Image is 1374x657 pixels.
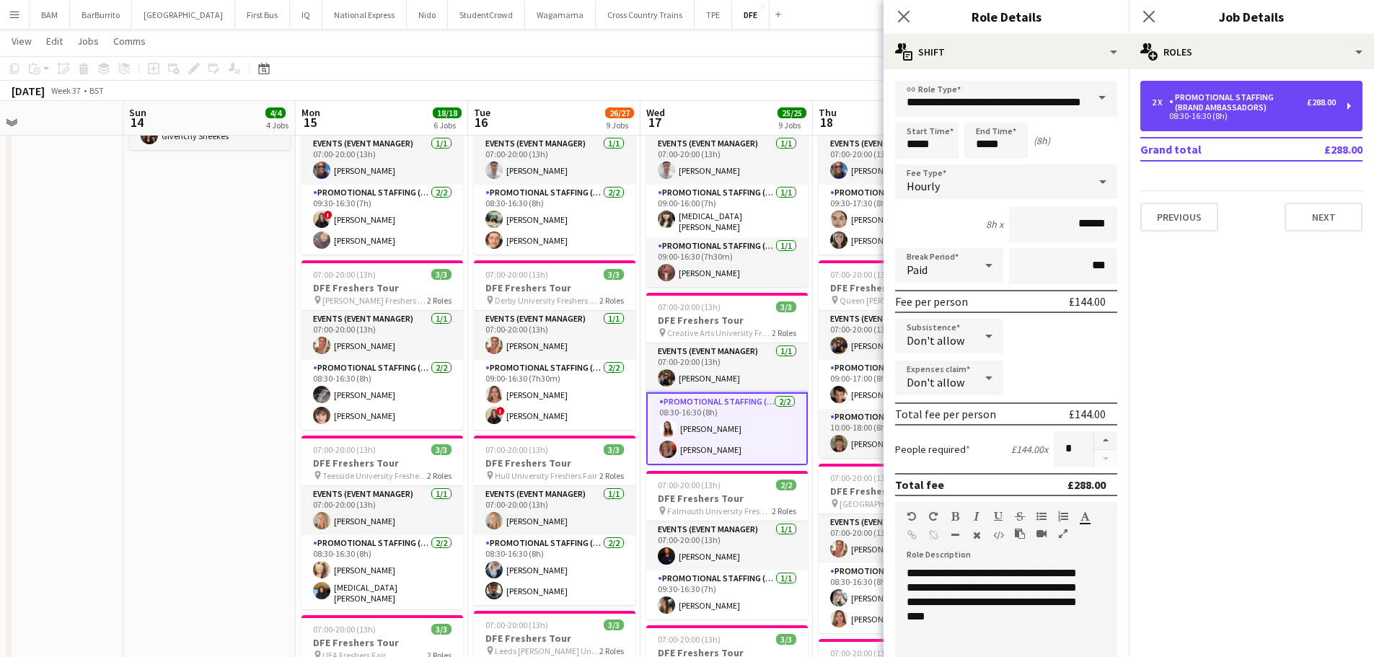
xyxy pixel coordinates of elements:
button: Ordered List [1058,511,1068,522]
app-job-card: 07:00-20:00 (13h)3/3DFE Freshers Tour [GEOGRAPHIC_DATA] Freshers Fair2 RolesEvents (Event Manager... [819,464,980,633]
td: £288.00 [1277,138,1362,161]
span: 2/2 [776,480,796,490]
button: Previous [1140,203,1218,232]
span: Sun [129,106,146,119]
button: Redo [928,511,938,522]
app-card-role: Events (Event Manager)1/107:00-20:00 (13h)[PERSON_NAME] [646,521,808,570]
h3: Job Details [1129,7,1374,26]
button: BarBurrito [70,1,132,29]
app-card-role: Promotional Staffing (Brand Ambassadors)1/109:00-17:00 (8h)[PERSON_NAME] [819,360,980,409]
span: 26/27 [605,107,634,118]
app-card-role: Events (Event Manager)1/107:00-20:00 (13h)[PERSON_NAME] [474,311,635,360]
h3: DFE Freshers Tour [819,485,980,498]
a: Comms [107,32,151,50]
span: 2 Roles [599,295,624,306]
td: Grand total [1140,138,1277,161]
app-card-role: Events (Event Manager)1/107:00-20:00 (13h)[PERSON_NAME] [301,486,463,535]
span: Derby University Freshers Fair [495,295,599,306]
button: DFE [732,1,770,29]
button: Clear Formatting [972,529,982,541]
span: 3/3 [604,444,624,455]
app-job-card: 07:00-20:00 (13h)3/3DFE Freshers Tour [GEOGRAPHIC_DATA][PERSON_NAME][DEMOGRAPHIC_DATA] Freshers F... [646,85,808,287]
button: Unordered List [1036,511,1047,522]
button: Text Color [1080,511,1090,522]
button: [GEOGRAPHIC_DATA] [132,1,235,29]
button: HTML Code [993,529,1003,541]
span: 07:00-20:00 (13h) [485,444,548,455]
button: Wagamama [525,1,596,29]
span: 14 [127,114,146,131]
span: 3/3 [431,624,452,635]
span: Jobs [77,35,99,48]
span: 07:00-20:00 (13h) [830,269,893,280]
div: 07:00-20:00 (13h)3/3DFE Freshers Tour Teesside University Freshers Fair2 RolesEvents (Event Manag... [301,436,463,609]
span: 25/25 [778,107,806,118]
span: 18 [816,114,837,131]
app-card-role: Promotional Staffing (Brand Ambassadors)2/209:30-16:30 (7h)![PERSON_NAME][PERSON_NAME] [301,185,463,255]
span: Don't allow [907,375,964,389]
span: ! [496,407,505,415]
span: 2 Roles [599,470,624,481]
div: £288.00 [1067,477,1106,492]
span: 3/3 [604,619,624,630]
button: Italic [972,511,982,522]
label: People required [895,443,970,456]
span: Hull University Freshers Fair [495,470,597,481]
button: Underline [993,511,1003,522]
span: 15 [299,114,320,131]
div: Total fee per person [895,407,996,421]
app-card-role: Promotional Staffing (Brand Ambassadors)2/208:30-16:30 (8h)[PERSON_NAME][PERSON_NAME] [646,392,808,465]
span: [GEOGRAPHIC_DATA] Freshers Fair [840,498,944,509]
span: 07:00-20:00 (13h) [313,444,376,455]
span: Leeds [PERSON_NAME] University Freshers Fair [495,645,599,656]
span: 07:00-20:00 (13h) [485,619,548,630]
span: 16 [472,114,490,131]
span: 3/3 [431,269,452,280]
span: 07:00-20:00 (13h) [830,472,893,483]
span: 07:00-20:00 (13h) [313,624,376,635]
div: £144.00 x [1011,443,1048,456]
div: Fee per person [895,294,968,309]
span: 2 Roles [599,645,624,656]
button: Bold [950,511,960,522]
span: 17 [644,114,665,131]
span: 07:00-20:00 (13h) [658,301,721,312]
button: Undo [907,511,917,522]
span: 3/3 [776,634,796,645]
div: 07:00-20:00 (13h)3/3DFE Freshers Tour Hull University Freshers Fair2 RolesEvents (Event Manager)1... [474,436,635,605]
span: Queen [PERSON_NAME] University Freshers Fair [840,295,944,306]
app-job-card: 07:00-20:00 (13h)3/3DFE Freshers Tour [PERSON_NAME] Freshers Fair2 RolesEvents (Event Manager)1/1... [301,260,463,430]
h3: Role Details [884,7,1129,26]
div: BST [89,85,104,96]
span: Edit [46,35,63,48]
app-job-card: 07:00-20:00 (13h)3/3DFE Freshers Tour [GEOGRAPHIC_DATA] Freshers Fair2 RolesEvents (Event Manager... [474,85,635,255]
div: 6 Jobs [433,120,461,131]
h3: DFE Freshers Tour [474,281,635,294]
h3: DFE Freshers Tour [646,314,808,327]
span: 07:00-20:00 (13h) [658,480,721,490]
app-card-role: Promotional Staffing (Brand Ambassadors)2/208:30-16:30 (8h)[PERSON_NAME][PERSON_NAME] [474,535,635,605]
div: Promotional Staffing (Brand Ambassadors) [1169,92,1307,113]
span: 4/4 [265,107,286,118]
app-card-role: Promotional Staffing (Brand Ambassadors)1/109:00-16:30 (7h30m)[PERSON_NAME] [646,238,808,287]
h3: DFE Freshers Tour [819,281,980,294]
app-card-role: Events (Event Manager)1/107:00-20:00 (13h)[PERSON_NAME] [646,136,808,185]
div: 07:00-20:00 (13h)3/3DFE Freshers Tour Derby University Freshers Fair2 RolesEvents (Event Manager)... [474,260,635,430]
div: £144.00 [1069,407,1106,421]
app-card-role: Promotional Staffing (Brand Ambassadors)2/208:30-16:30 (8h)[PERSON_NAME][PERSON_NAME] [474,185,635,255]
app-card-role: Events (Event Manager)1/107:00-20:00 (13h)[PERSON_NAME] [646,343,808,392]
span: 3/3 [776,301,796,312]
div: 8h x [986,218,1003,231]
span: Wed [646,106,665,119]
span: ! [324,211,333,219]
app-job-card: 07:00-20:00 (13h)3/3DFE Freshers Tour Creative Arts University Freshers Fair2 RolesEvents (Event ... [646,293,808,465]
h3: DFE Freshers Tour [301,281,463,294]
app-job-card: 07:00-20:00 (13h)2/2DFE Freshers Tour Falmouth University Freshers Fair2 RolesEvents (Event Manag... [646,471,808,619]
span: 18/18 [433,107,462,118]
span: Creative Arts University Freshers Fair [667,327,772,338]
span: 2 Roles [772,327,796,338]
